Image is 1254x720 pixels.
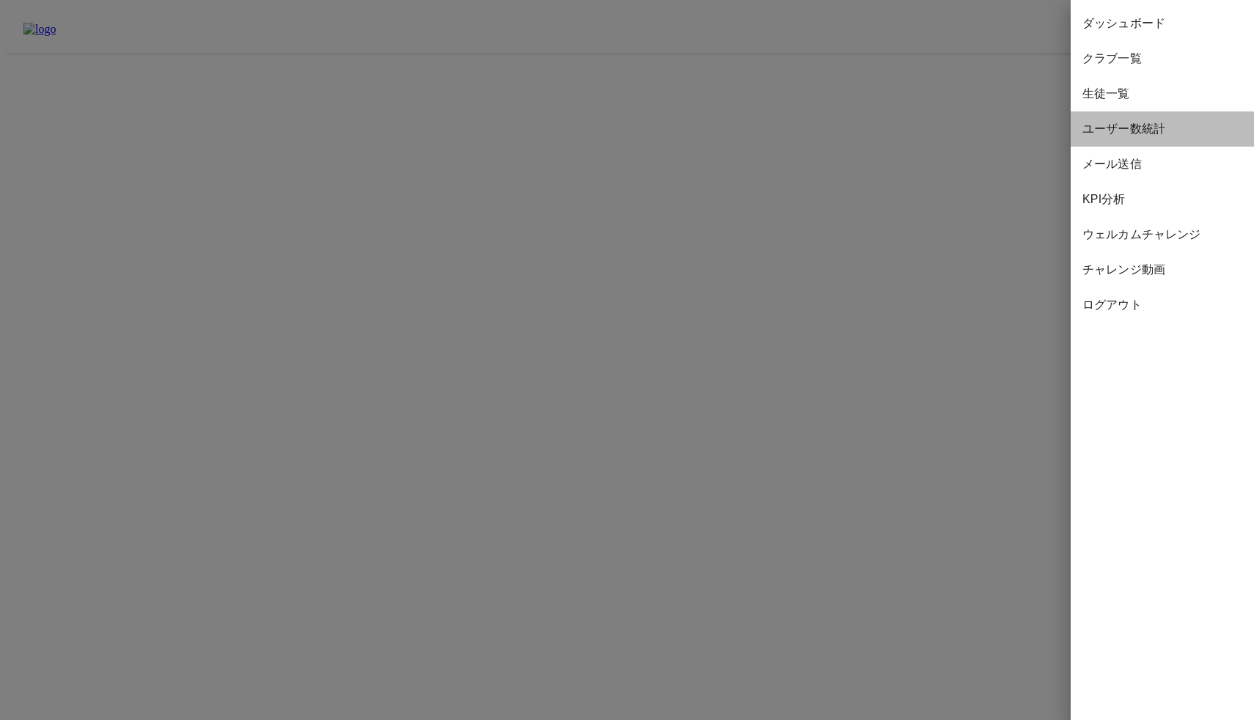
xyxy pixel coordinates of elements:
[1082,120,1242,138] span: ユーザー数統計
[1082,296,1242,314] span: ログアウト
[1071,287,1254,323] div: ログアウト
[1071,76,1254,111] div: 生徒一覧
[1082,50,1242,67] span: クラブ一覧
[1071,217,1254,252] div: ウェルカムチャレンジ
[1082,15,1242,32] span: ダッシュボード
[1082,191,1242,208] span: KPI分析
[1071,182,1254,217] div: KPI分析
[1071,111,1254,147] div: ユーザー数統計
[1071,252,1254,287] div: チャレンジ動画
[1071,147,1254,182] div: メール送信
[1071,41,1254,76] div: クラブ一覧
[1082,261,1242,279] span: チャレンジ動画
[1082,155,1242,173] span: メール送信
[1082,226,1242,243] span: ウェルカムチャレンジ
[1082,85,1242,103] span: 生徒一覧
[1071,6,1254,41] div: ダッシュボード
